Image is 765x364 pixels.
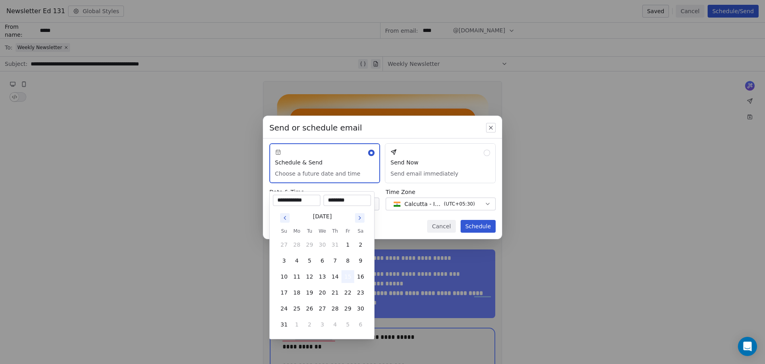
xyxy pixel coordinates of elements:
[278,238,290,251] button: 27
[290,302,303,315] button: 25
[341,302,354,315] button: 29
[354,318,367,331] button: 6
[290,238,303,251] button: 28
[316,227,329,235] th: Wednesday
[341,254,354,267] button: 8
[354,270,367,283] button: 16
[278,227,290,235] th: Sunday
[354,286,367,299] button: 23
[316,238,329,251] button: 30
[279,212,290,224] button: Go to previous month
[290,286,303,299] button: 18
[329,286,341,299] button: 21
[341,318,354,331] button: 5
[316,302,329,315] button: 27
[354,254,367,267] button: 9
[303,318,316,331] button: 2
[303,238,316,251] button: 29
[278,302,290,315] button: 24
[341,286,354,299] button: 22
[329,270,341,283] button: 14
[290,227,303,235] th: Monday
[278,318,290,331] button: 31
[354,302,367,315] button: 30
[341,270,354,283] button: 15
[278,270,290,283] button: 10
[316,318,329,331] button: 3
[303,270,316,283] button: 12
[290,270,303,283] button: 11
[290,318,303,331] button: 1
[303,302,316,315] button: 26
[329,227,341,235] th: Thursday
[329,302,341,315] button: 28
[278,254,290,267] button: 3
[329,254,341,267] button: 7
[329,318,341,331] button: 4
[316,254,329,267] button: 6
[341,238,354,251] button: 1
[278,286,290,299] button: 17
[329,238,341,251] button: 31
[316,286,329,299] button: 20
[313,212,331,221] div: [DATE]
[341,227,354,235] th: Friday
[303,227,316,235] th: Tuesday
[303,286,316,299] button: 19
[354,227,367,235] th: Saturday
[290,254,303,267] button: 4
[354,238,367,251] button: 2
[354,212,365,224] button: Go to next month
[303,254,316,267] button: 5
[316,270,329,283] button: 13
